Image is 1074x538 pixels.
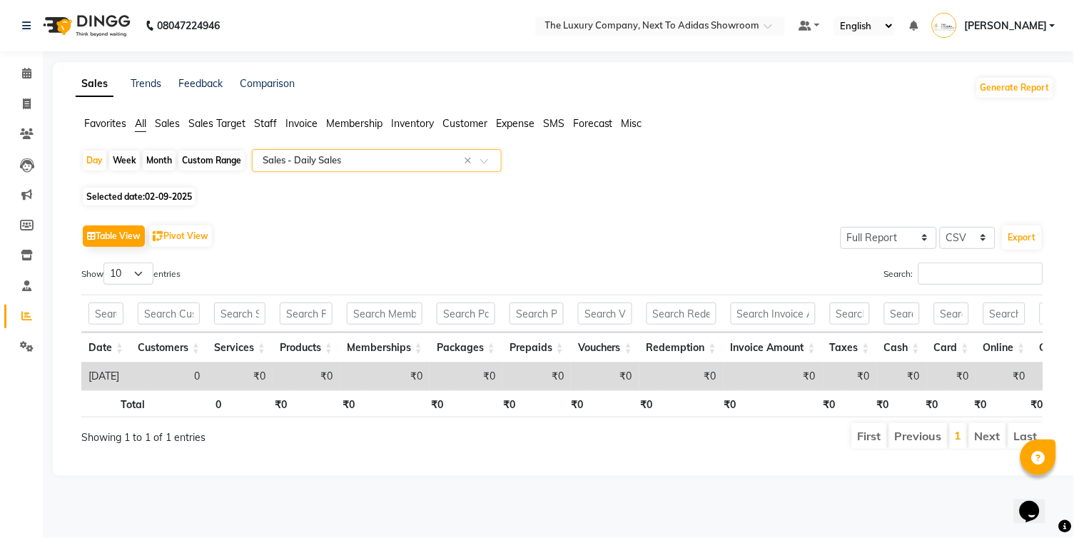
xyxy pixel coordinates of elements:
input: Search Products [280,303,333,325]
b: 08047224946 [157,6,220,46]
div: Custom Range [178,151,245,171]
td: ₹0 [430,363,502,390]
td: 0 [131,363,207,390]
th: ₹0 [294,390,362,417]
button: Table View [83,225,145,247]
th: ₹0 [362,390,451,417]
div: Week [109,151,140,171]
th: Memberships: activate to sort column ascending [340,333,430,363]
th: Card: activate to sort column ascending [927,333,976,363]
button: Generate Report [977,78,1053,98]
span: Forecast [573,117,613,130]
label: Show entries [81,263,181,285]
th: Cash: activate to sort column ascending [877,333,927,363]
input: Search Invoice Amount [731,303,816,325]
div: Showing 1 to 1 of 1 entries [81,422,470,445]
input: Search Services [214,303,265,325]
th: Total [81,390,152,417]
span: [PERSON_NAME] [964,19,1047,34]
th: Invoice Amount: activate to sort column ascending [724,333,823,363]
th: Online: activate to sort column ascending [976,333,1033,363]
td: ₹0 [207,363,273,390]
a: 1 [955,428,962,442]
th: 0 [152,390,228,417]
input: Search Memberships [347,303,422,325]
th: Customers: activate to sort column ascending [131,333,207,363]
th: Packages: activate to sort column ascending [430,333,502,363]
th: Prepaids: activate to sort column ascending [502,333,571,363]
th: Taxes: activate to sort column ascending [823,333,877,363]
td: ₹0 [724,363,823,390]
iframe: chat widget [1014,481,1060,524]
input: Search: [918,263,1043,285]
td: ₹0 [273,363,340,390]
th: ₹0 [590,390,659,417]
span: Sales Target [188,117,245,130]
th: ₹0 [896,390,946,417]
td: ₹0 [502,363,571,390]
th: Services: activate to sort column ascending [207,333,273,363]
span: Clear all [464,153,476,168]
span: SMS [543,117,564,130]
th: ₹0 [743,390,843,417]
button: Export [1003,225,1042,250]
td: ₹0 [639,363,724,390]
input: Search Card [934,303,969,325]
th: ₹0 [994,390,1050,417]
select: Showentries [103,263,153,285]
td: ₹0 [340,363,430,390]
input: Search Cash [884,303,920,325]
span: 02-09-2025 [145,191,192,202]
th: ₹0 [946,390,994,417]
input: Search Vouchers [578,303,632,325]
div: Month [143,151,176,171]
span: Invoice [285,117,318,130]
td: ₹0 [877,363,927,390]
th: ₹0 [451,390,522,417]
input: Search Packages [437,303,495,325]
th: Date: activate to sort column ascending [81,333,131,363]
button: Pivot View [149,225,212,247]
span: Membership [326,117,383,130]
td: ₹0 [976,363,1033,390]
span: Staff [254,117,277,130]
input: Search Customers [138,303,200,325]
th: Products: activate to sort column ascending [273,333,340,363]
span: Favorites [84,117,126,130]
td: [DATE] [81,363,131,390]
td: ₹0 [571,363,639,390]
td: ₹0 [823,363,877,390]
span: Expense [496,117,535,130]
input: Search Prepaids [510,303,564,325]
span: Sales [155,117,180,130]
th: ₹0 [522,390,590,417]
th: ₹0 [228,390,294,417]
a: Sales [76,71,113,97]
input: Search Taxes [830,303,870,325]
input: Search Online [983,303,1025,325]
div: Day [83,151,106,171]
img: pivot.png [153,231,163,242]
a: Comparison [240,77,295,90]
a: Trends [131,77,161,90]
span: Misc [622,117,642,130]
span: All [135,117,146,130]
td: ₹0 [927,363,976,390]
img: MADHU SHARMA [932,13,957,38]
th: ₹0 [660,390,744,417]
span: Customer [442,117,487,130]
span: Selected date: [83,188,196,205]
span: Inventory [391,117,434,130]
th: Redemption: activate to sort column ascending [639,333,724,363]
img: logo [36,6,134,46]
th: Vouchers: activate to sort column ascending [571,333,639,363]
input: Search Date [88,303,123,325]
a: Feedback [178,77,223,90]
input: Search Redemption [647,303,716,325]
label: Search: [884,263,1043,285]
th: ₹0 [843,390,896,417]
